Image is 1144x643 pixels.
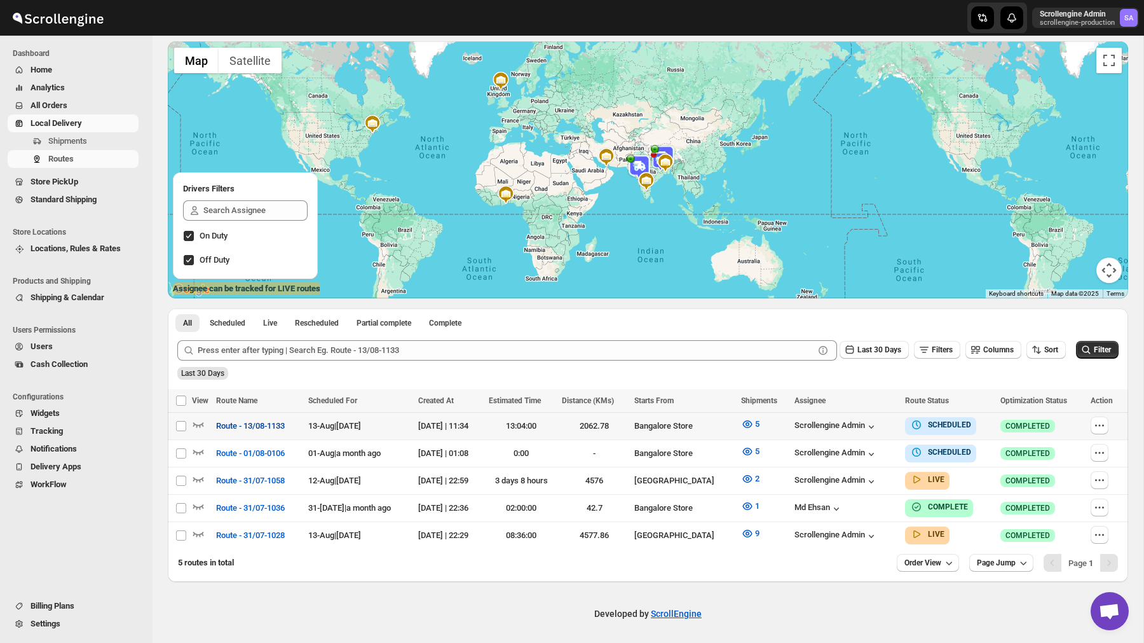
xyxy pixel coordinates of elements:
[48,136,87,146] span: Shipments
[8,422,139,440] button: Tracking
[905,396,949,405] span: Route Status
[914,341,960,359] button: Filters
[173,282,320,295] label: Assignee can be tracked for LIVE routes
[174,48,219,73] button: Show street map
[1044,554,1118,572] nav: Pagination
[910,446,971,459] button: SCHEDULED
[562,502,627,515] div: 42.7
[31,293,104,302] span: Shipping & Calendar
[928,502,968,511] b: COMPLETE
[932,345,953,354] span: Filters
[183,318,192,328] span: All
[910,528,944,541] button: LIVE
[418,420,481,432] div: [DATE] | 11:34
[910,501,968,513] button: COMPLETE
[175,314,200,332] button: All routes
[983,345,1014,354] span: Columns
[8,356,139,373] button: Cash Collection
[794,530,878,543] div: Scrollengine Admin
[418,396,454,405] span: Created At
[1076,341,1119,359] button: Filter
[200,255,229,265] span: Off Duty
[13,48,144,59] span: Dashboard
[1005,530,1050,541] span: COMPLETED
[216,474,285,487] span: Route - 31/07-1058
[794,396,826,405] span: Assignee
[295,318,339,328] span: Rescheduled
[31,342,53,351] span: Users
[208,443,292,464] button: Route - 01/08-0106
[794,475,878,488] div: Scrollengine Admin
[418,447,481,460] div: [DATE] | 01:08
[1107,290,1124,297] a: Terms (opens in new tab)
[969,554,1033,572] button: Page Jump
[733,414,767,434] button: 5
[489,420,554,432] div: 13:04:00
[1005,503,1050,513] span: COMPLETED
[8,440,139,458] button: Notifications
[13,276,144,286] span: Products and Shipping
[8,132,139,150] button: Shipments
[216,529,285,542] span: Route - 31/07-1028
[562,529,627,542] div: 4577.86
[1005,476,1050,486] span: COMPLETED
[755,446,759,456] span: 5
[1068,558,1093,568] span: Page
[634,396,674,405] span: Starts From
[910,418,971,431] button: SCHEDULED
[928,530,944,539] b: LIVE
[31,359,88,369] span: Cash Collection
[8,289,139,307] button: Shipping & Calendar
[308,421,361,431] span: 13-Aug | [DATE]
[308,476,361,485] span: 12-Aug | [DATE]
[308,448,381,458] span: 01-Aug | a month ago
[418,474,481,487] div: [DATE] | 22:59
[1040,19,1115,27] p: scrollengine-production
[1091,396,1113,405] span: Action
[794,502,843,515] div: Md Ehsan
[741,396,777,405] span: Shipments
[1120,9,1138,27] span: Scrollengine Admin
[208,525,292,546] button: Route - 31/07-1028
[208,471,292,491] button: Route - 31/07-1058
[1005,421,1050,431] span: COMPLETED
[928,448,971,457] b: SCHEDULED
[31,601,74,611] span: Billing Plans
[1096,48,1122,73] button: Toggle fullscreen view
[733,496,767,516] button: 1
[1124,14,1134,22] text: SA
[1040,9,1115,19] p: Scrollengine Admin
[1089,558,1093,568] b: 1
[357,318,411,328] span: Partial complete
[1094,345,1111,354] span: Filter
[31,118,82,128] span: Local Delivery
[755,529,759,538] span: 9
[910,473,944,486] button: LIVE
[8,404,139,422] button: Widgets
[31,480,67,489] span: WorkFlow
[928,475,944,484] b: LIVE
[755,501,759,511] span: 1
[13,392,144,402] span: Configurations
[1032,8,1139,28] button: User menu
[594,607,702,620] p: Developed by
[8,79,139,97] button: Analytics
[418,502,481,515] div: [DATE] | 22:36
[904,558,941,568] span: Order View
[977,558,1016,568] span: Page Jump
[8,240,139,258] button: Locations, Rules & Rates
[216,447,285,460] span: Route - 01/08-0106
[489,474,554,487] div: 3 days 8 hours
[216,420,285,432] span: Route - 13/08-1133
[10,2,106,34] img: ScrollEngine
[634,420,733,432] div: Bangalore Store
[13,227,144,237] span: Store Locations
[1026,341,1066,359] button: Sort
[965,341,1021,359] button: Columns
[31,83,65,92] span: Analytics
[634,447,733,460] div: Bangalore Store
[183,183,308,195] h2: Drivers Filters
[8,150,139,168] button: Routes
[31,444,77,453] span: Notifications
[489,396,541,405] span: Estimated Time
